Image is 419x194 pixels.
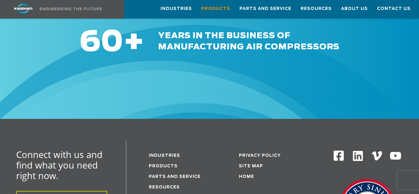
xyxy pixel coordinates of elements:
[40,7,102,10] img: Engineering the future
[341,0,368,17] a: About Us
[239,164,263,168] a: Site Map
[239,175,254,179] a: Home
[377,5,411,12] span: Contact Us
[201,5,230,12] span: Products
[149,164,178,168] a: Products
[371,151,382,160] img: Vimeo
[149,154,180,158] a: Industries
[201,0,230,17] a: Products
[161,0,192,17] a: Industries
[239,154,281,158] a: Privacy Policy
[123,28,144,57] span: +
[16,148,102,182] span: Connect with us and find what you need right now.
[158,32,339,51] span: years in the business of manufacturing air compressors
[352,150,364,162] img: Linkedin
[341,5,368,12] span: About Us
[80,28,123,57] span: 60
[161,5,192,12] span: Industries
[149,185,180,189] a: Resources
[377,0,411,17] a: Contact Us
[149,175,201,179] a: Parts and service
[389,150,402,162] img: Youtube
[239,0,291,17] a: Parts and Service
[301,0,332,17] a: Resources
[333,150,344,161] img: Facebook
[301,5,332,12] span: Resources
[239,5,291,12] span: Parts and Service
